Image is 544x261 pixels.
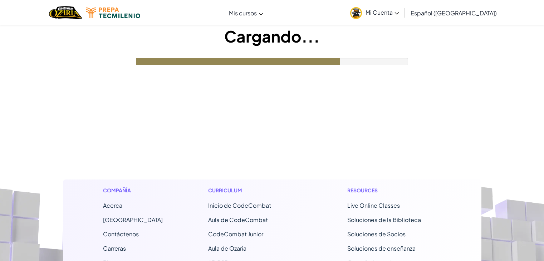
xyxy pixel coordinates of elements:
[103,202,122,209] a: Acerca
[49,5,82,20] img: Home
[208,245,246,252] a: Aula de Ozaria
[49,5,82,20] a: Ozaria by CodeCombat logo
[347,1,403,24] a: Mi Cuenta
[208,202,271,209] span: Inicio de CodeCombat
[225,3,267,23] a: Mis cursos
[366,9,399,16] span: Mi Cuenta
[229,9,257,17] span: Mis cursos
[350,7,362,19] img: avatar
[103,245,126,252] a: Carreras
[347,216,421,223] a: Soluciones de la Biblioteca
[411,9,497,17] span: Español ([GEOGRAPHIC_DATA])
[347,202,400,209] a: Live Online Classes
[347,187,441,194] h1: Resources
[347,230,406,238] a: Soluciones de Socios
[347,245,416,252] a: Soluciones de enseñanza
[103,216,163,223] a: [GEOGRAPHIC_DATA]
[103,187,163,194] h1: Compañía
[208,216,268,223] a: Aula de CodeCombat
[407,3,500,23] a: Español ([GEOGRAPHIC_DATA])
[208,187,302,194] h1: Curriculum
[103,230,139,238] span: Contáctenos
[86,8,140,18] img: Tecmilenio logo
[208,230,263,238] a: CodeCombat Junior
